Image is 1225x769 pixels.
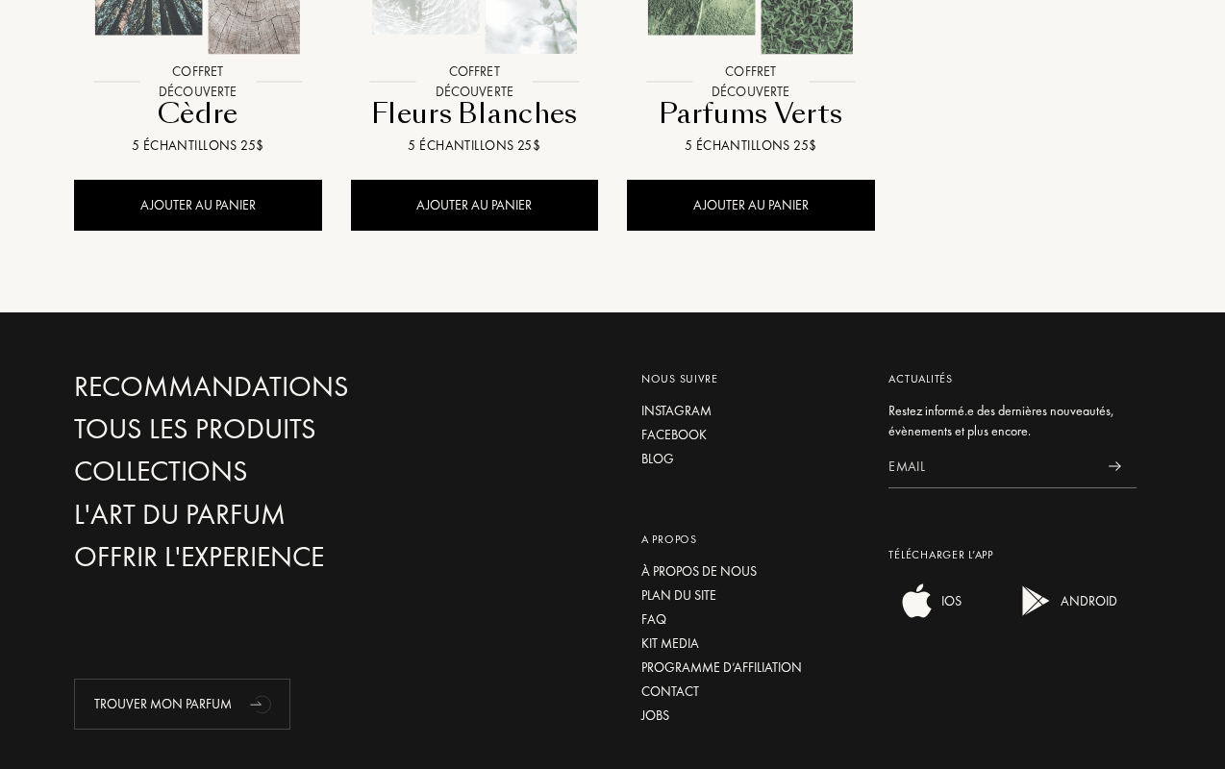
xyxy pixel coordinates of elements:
[74,498,413,532] a: L'Art du Parfum
[641,531,861,548] div: A propos
[641,449,861,469] a: Blog
[641,561,861,582] a: À propos de nous
[74,180,322,231] div: AJOUTER AU PANIER
[74,370,413,404] a: Recommandations
[888,445,1093,488] input: Email
[641,370,861,387] div: Nous suivre
[74,540,413,574] a: Offrir l'experience
[898,582,937,620] img: ios app
[888,607,962,624] a: ios appIOS
[74,679,290,730] div: Trouver mon parfum
[888,401,1137,441] div: Restez informé.e des dernières nouveautés, évènements et plus encore.
[641,682,861,702] a: Contact
[641,401,861,421] a: Instagram
[82,95,314,133] div: Cèdre
[937,582,962,620] div: IOS
[641,633,861,654] a: Kit media
[888,546,1137,563] div: Télécharger L’app
[627,180,875,231] div: AJOUTER AU PANIER
[635,136,867,156] div: 5 échantillons 25$
[641,706,861,726] a: Jobs
[359,136,591,156] div: 5 échantillons 25$
[359,95,591,133] div: Fleurs Blanches
[888,370,1137,387] div: Actualités
[641,585,861,606] a: Plan du site
[243,684,282,723] div: animation
[641,425,861,445] a: Facebook
[1109,461,1121,471] img: news_send.svg
[351,180,599,231] div: AJOUTER AU PANIER
[635,95,867,133] div: Parfums Verts
[641,657,861,678] a: Programme d’affiliation
[82,136,314,156] div: 5 échantillons 25$
[1017,582,1056,620] img: android app
[74,412,413,446] a: Tous les produits
[1056,582,1117,620] div: ANDROID
[1008,607,1117,624] a: android appANDROID
[74,455,413,488] a: Collections
[641,609,861,630] a: FAQ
